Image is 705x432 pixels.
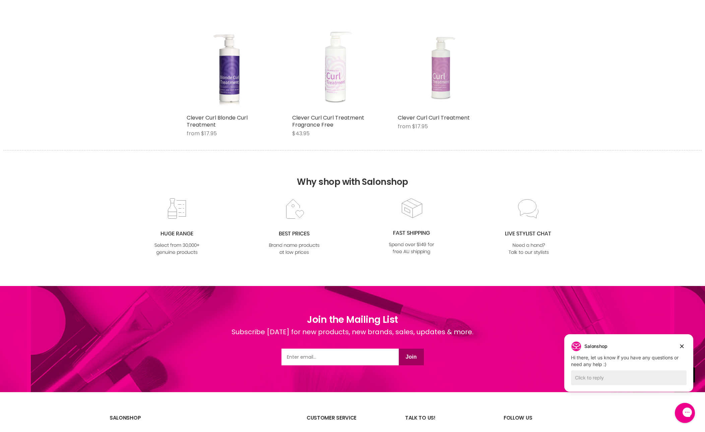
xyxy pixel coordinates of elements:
[292,25,378,111] a: Clever Curl Curl Treatment Fragrance Free
[281,349,399,365] input: Email
[398,123,411,130] span: from
[150,198,204,257] img: range2_8cf790d4-220e-469f-917d-a18fed3854b6.jpg
[412,123,428,130] span: $17.95
[232,327,473,349] div: Subscribe [DATE] for new products, new brands, sales, updates & more.
[187,114,248,129] a: Clever Curl Blonde Curl Treatment
[187,130,200,137] span: from
[201,25,258,111] img: Clever Curl Blonde Curl Treatment
[502,198,556,257] img: chat_c0a1c8f7-3133-4fc6-855f-7264552747f6.jpg
[292,130,310,137] span: $43.95
[303,25,367,111] img: Clever Curl Curl Treatment Fragrance Free
[559,333,698,402] iframe: Gorgias live chat campaigns
[267,198,321,257] img: prices.jpg
[398,114,470,122] a: Clever Curl Curl Treatment
[187,25,272,111] a: Clever Curl Blonde Curl Treatment
[671,401,698,425] iframe: Gorgias live chat messenger
[201,130,217,137] span: $17.95
[292,114,364,129] a: Clever Curl Curl Treatment Fragrance Free
[399,349,424,365] button: Join
[384,197,439,256] img: fast.jpg
[232,313,473,327] h1: Join the Mailing List
[3,150,702,197] h2: Why shop with Salonshop
[398,25,483,111] a: Clever Curl Curl Treatment
[408,25,472,111] img: Clever Curl Curl Treatment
